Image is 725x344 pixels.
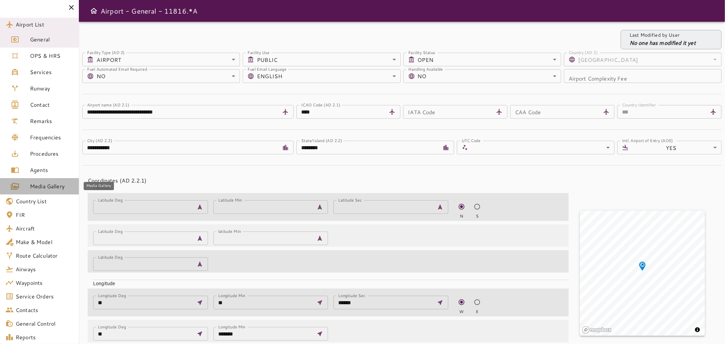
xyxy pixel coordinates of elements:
label: Latitude Deg [98,197,123,203]
span: Procedures [30,150,73,158]
label: Handling Available [408,66,443,72]
span: Runway [30,84,73,92]
canvas: Map [580,211,705,336]
label: Fuel Automated Email Required [87,66,147,72]
div: AIRPORT [97,53,240,66]
label: Fuel Email Language [247,66,287,72]
div: Longitude [88,275,569,287]
div: OPEN [418,53,561,66]
p: Last Modified by User [629,32,696,39]
span: Contact [30,101,73,109]
div: PUBLIC [257,53,400,66]
label: latitude Min [218,228,241,234]
label: Facility Use [247,50,270,55]
span: Service Orders [16,292,73,300]
label: Longitude Min [218,293,245,298]
span: OPS & HRS [30,52,73,60]
label: Latitude Min [218,197,242,203]
span: N [460,213,463,219]
div: NO [418,69,561,83]
label: UTC Code [462,138,481,143]
span: Services [30,68,73,76]
span: Airways [16,265,73,273]
label: Facility Status [408,50,435,55]
span: Reports [16,333,73,341]
span: S [476,213,479,219]
span: W [459,309,464,315]
div: NO [97,69,240,83]
span: Remarks [30,117,73,125]
label: Latitude Deg [98,254,123,260]
span: Contacts [16,306,73,314]
div: YES [632,141,722,154]
span: E [476,309,479,315]
span: General Control [16,320,73,328]
label: Longitude Deg [98,293,126,298]
label: Country (AD 2) [569,50,598,55]
span: Route Calculator [16,252,73,260]
label: Airport name (AD 2.1) [87,102,130,108]
label: ICAO Code (AD 2.1) [301,102,340,108]
div: ENGLISH [257,69,400,83]
span: Agents [30,166,73,174]
div: Media Gallery [84,182,114,190]
label: Longitude Deg [98,324,126,330]
div: [GEOGRAPHIC_DATA] [578,53,722,66]
label: Latitude Sec [338,197,362,203]
span: Aircraft [16,224,73,233]
button: Toggle attribution [693,326,702,334]
h6: Airport - General - 11816.*A [101,5,197,16]
label: Intl. Airport of Entry (AOE) [622,138,673,143]
span: Country List [16,197,73,205]
p: No one has modified it yet [629,39,696,47]
span: Airport List [16,20,73,29]
button: Open drawer [87,4,101,18]
label: Longitude Min [218,324,245,330]
label: City (AD 2.2) [87,138,112,143]
span: Make & Model [16,238,73,246]
label: Country Identifier [622,102,656,108]
label: State/Island (AD 2.2) [301,138,342,143]
label: Facility Type (AD 2) [87,50,125,55]
span: Waypoints [16,279,73,287]
a: Mapbox logo [582,326,612,334]
span: Frequencies [30,133,73,141]
span: Media Gallery [30,182,73,190]
span: FIR [16,211,73,219]
span: General [30,35,73,44]
label: Longitude Sec [338,293,365,298]
h4: Coordinates (AD 2.2.1) [88,176,563,185]
div: Latitude [88,179,569,191]
label: Latitude Deg [98,228,123,234]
